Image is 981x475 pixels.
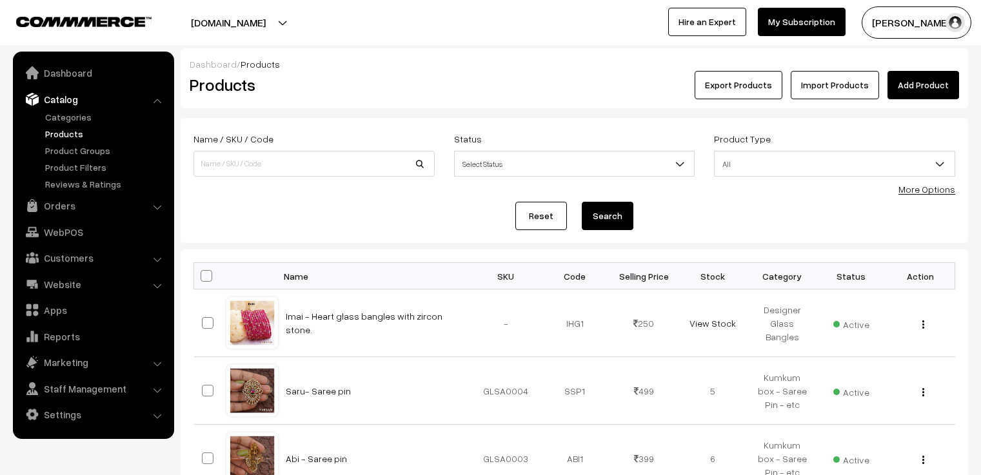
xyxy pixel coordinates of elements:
[748,289,817,357] td: Designer Glass Bangles
[946,13,965,32] img: user
[748,357,817,425] td: Kumkum box - Saree Pin - etc
[42,110,170,124] a: Categories
[887,71,959,99] a: Add Product
[42,177,170,191] a: Reviews & Ratings
[898,184,955,195] a: More Options
[16,403,170,426] a: Settings
[714,132,771,146] label: Product Type
[715,153,955,175] span: All
[679,263,748,289] th: Stock
[609,357,679,425] td: 499
[689,318,736,329] a: View Stock
[193,151,435,177] input: Name / SKU / Code
[455,153,695,175] span: Select Status
[679,357,748,425] td: 5
[833,315,869,331] span: Active
[540,263,609,289] th: Code
[668,8,746,36] a: Hire an Expert
[241,59,280,70] span: Products
[454,151,695,177] span: Select Status
[922,388,924,396] img: Menu
[515,202,567,230] a: Reset
[748,263,817,289] th: Category
[471,289,540,357] td: -
[146,6,311,39] button: [DOMAIN_NAME]
[16,194,170,217] a: Orders
[190,75,433,95] h2: Products
[190,59,237,70] a: Dashboard
[16,325,170,348] a: Reports
[582,202,633,230] button: Search
[42,160,170,174] a: Product Filters
[190,57,959,71] div: /
[454,132,482,146] label: Status
[286,385,351,396] a: Saru- Saree pin
[609,289,679,357] td: 250
[42,127,170,141] a: Products
[16,220,170,244] a: WebPOS
[16,273,170,296] a: Website
[791,71,879,99] a: Import Products
[286,453,347,464] a: Abi - Saree pin
[922,456,924,464] img: Menu
[695,71,782,99] button: Export Products
[286,311,442,335] a: Imai - Heart glass bangles with zircon stone.
[16,13,129,28] a: COMMMERCE
[540,357,609,425] td: SSP1
[16,17,152,26] img: COMMMERCE
[714,151,955,177] span: All
[833,450,869,467] span: Active
[609,263,679,289] th: Selling Price
[833,382,869,399] span: Active
[471,263,540,289] th: SKU
[278,263,471,289] th: Name
[471,357,540,425] td: GLSA0004
[817,263,886,289] th: Status
[886,263,955,289] th: Action
[16,351,170,374] a: Marketing
[42,144,170,157] a: Product Groups
[16,246,170,269] a: Customers
[758,8,846,36] a: My Subscription
[862,6,971,39] button: [PERSON_NAME] C
[540,289,609,357] td: IHG1
[16,298,170,322] a: Apps
[922,320,924,329] img: Menu
[16,88,170,111] a: Catalog
[16,377,170,400] a: Staff Management
[193,132,273,146] label: Name / SKU / Code
[16,61,170,84] a: Dashboard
